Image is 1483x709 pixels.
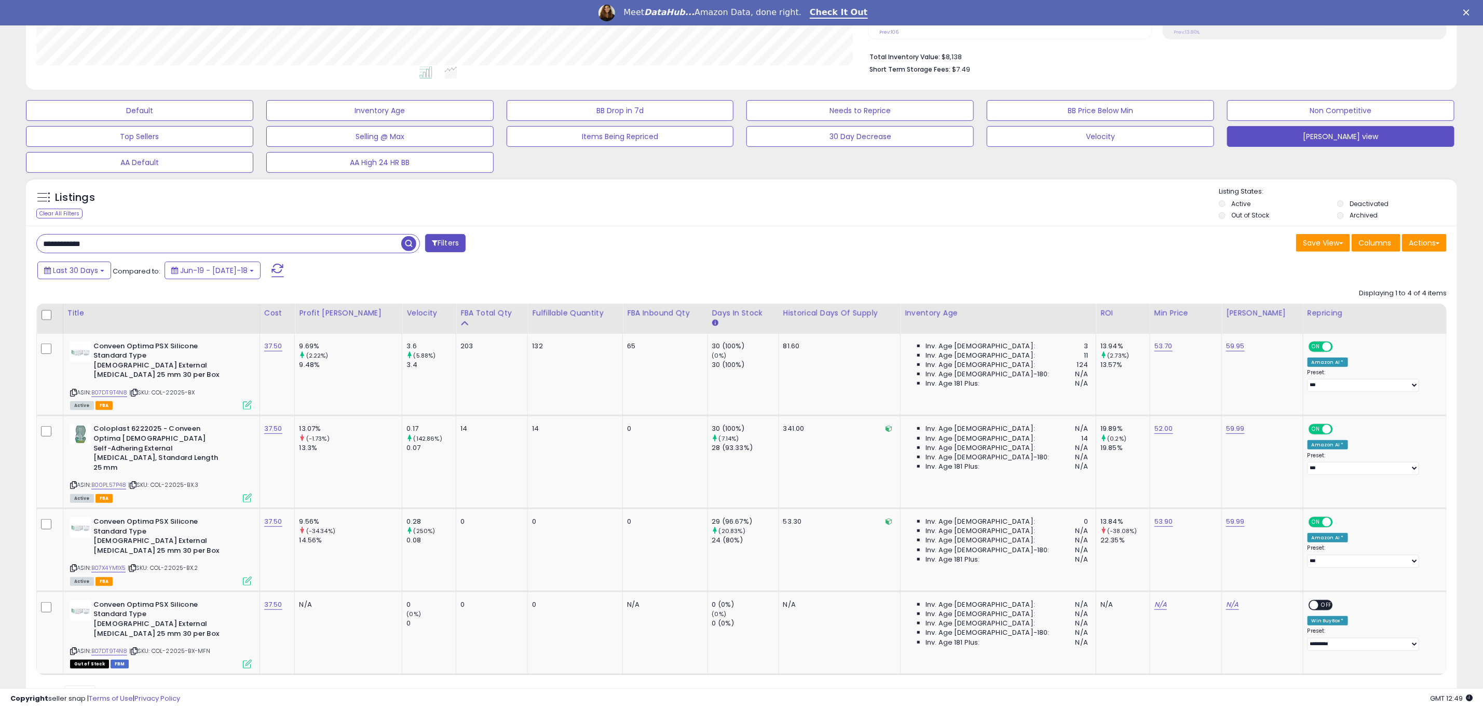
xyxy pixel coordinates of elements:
span: ON [1310,425,1323,434]
button: Items Being Repriced [507,126,734,147]
span: Inv. Age [DEMOGRAPHIC_DATA]-180: [926,370,1050,379]
small: (-34.34%) [306,527,335,535]
div: 0.28 [406,517,456,526]
div: N/A [627,600,699,609]
a: N/A [1226,599,1239,610]
small: (20.83%) [719,527,745,535]
span: ON [1310,342,1323,351]
div: 0 (0%) [712,619,779,628]
label: Active [1232,199,1251,208]
label: Out of Stock [1232,211,1270,220]
div: Fulfillable Quantity [532,308,618,319]
div: Amazon AI * [1308,440,1348,449]
small: (0.2%) [1107,434,1126,443]
div: Amazon AI * [1308,533,1348,542]
div: 0 [406,619,456,628]
div: 9.56% [299,517,402,526]
button: Last 30 Days [37,262,111,279]
div: 9.48% [299,360,402,370]
div: Repricing [1308,308,1442,319]
div: 0.17 [406,424,456,433]
b: Conveen Optima PSX Silicone Standard Type [DEMOGRAPHIC_DATA] External [MEDICAL_DATA] 25 mm 30 per... [93,517,220,558]
span: ON [1310,518,1323,527]
span: FBA [96,401,113,410]
button: Velocity [987,126,1214,147]
span: OFF [1331,342,1348,351]
button: BB Price Below Min [987,100,1214,121]
span: Inv. Age [DEMOGRAPHIC_DATA]: [926,609,1035,619]
div: 29 (96.67%) [712,517,779,526]
span: Inv. Age [DEMOGRAPHIC_DATA]: [926,443,1035,453]
small: Prev: 13.86% [1174,29,1200,35]
span: N/A [1076,609,1088,619]
span: 124 [1077,360,1088,370]
img: 31egrKw9TsL._SL40_.jpg [70,424,91,445]
span: Inv. Age [DEMOGRAPHIC_DATA]-180: [926,628,1050,637]
button: Selling @ Max [266,126,494,147]
a: 53.90 [1154,516,1173,527]
button: Needs to Reprice [746,100,974,121]
span: Inv. Age 181 Plus: [926,555,980,564]
div: 22.35% [1100,536,1150,545]
button: AA Default [26,152,253,173]
div: ASIN: [70,600,252,667]
div: ASIN: [70,342,252,409]
div: seller snap | | [10,694,180,704]
span: Compared to: [113,266,160,276]
div: Preset: [1308,628,1438,651]
span: N/A [1076,424,1088,433]
span: All listings currently available for purchase on Amazon [70,577,94,586]
span: OFF [1331,425,1348,434]
span: N/A [1076,638,1088,647]
span: $7.49 [952,64,970,74]
span: 3 [1084,342,1088,351]
b: Coloplast 6222025 - Conveen Optima [DEMOGRAPHIC_DATA] Self-Adhering External [MEDICAL_DATA], Stan... [93,424,220,475]
div: 30 (100%) [712,360,779,370]
div: Cost [264,308,291,319]
span: Inv. Age [DEMOGRAPHIC_DATA]: [926,342,1035,351]
span: FBA [96,494,113,503]
div: 0.07 [406,443,456,453]
span: Jun-19 - [DATE]-18 [180,265,248,276]
div: N/A [1100,600,1142,609]
span: Inv. Age [DEMOGRAPHIC_DATA]: [926,619,1035,628]
span: All listings currently available for purchase on Amazon [70,401,94,410]
div: Title [67,308,255,319]
a: N/A [1154,599,1167,610]
a: B07DT9T4N8 [91,647,128,656]
div: 0 [460,517,520,526]
small: (2.73%) [1107,351,1129,360]
button: Non Competitive [1227,100,1454,121]
button: Actions [1402,234,1447,252]
span: All listings that are currently out of stock and unavailable for purchase on Amazon [70,660,109,669]
div: Preset: [1308,369,1438,392]
small: (142.86%) [414,434,442,443]
div: Historical Days Of Supply [783,308,896,319]
span: Inv. Age 181 Plus: [926,462,980,471]
small: Prev: 106 [879,29,899,35]
div: Min Price [1154,308,1217,319]
button: Save View [1296,234,1350,252]
span: N/A [1076,546,1088,555]
button: AA High 24 HR BB [266,152,494,173]
div: Days In Stock [712,308,774,319]
div: Win BuyBox * [1308,616,1348,625]
a: 37.50 [264,424,282,434]
div: 341.00 [783,424,892,433]
span: N/A [1076,462,1088,471]
div: 53.30 [783,517,892,526]
span: Last 30 Days [53,265,98,276]
small: (0%) [712,610,727,618]
div: 3.6 [406,342,456,351]
b: Conveen Optima PSX Silicone Standard Type [DEMOGRAPHIC_DATA] External [MEDICAL_DATA] 25 mm 30 per... [93,600,220,641]
span: FBA [96,577,113,586]
small: (2.22%) [306,351,329,360]
b: Short Term Storage Fees: [869,65,950,74]
span: OFF [1318,601,1335,609]
span: Inv. Age [DEMOGRAPHIC_DATA]: [926,517,1035,526]
span: N/A [1076,628,1088,637]
a: Check It Out [810,7,868,19]
div: N/A [299,600,394,609]
span: Inv. Age [DEMOGRAPHIC_DATA]-180: [926,546,1050,555]
img: 21ncBAZ4BOL._SL40_.jpg [70,600,91,621]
